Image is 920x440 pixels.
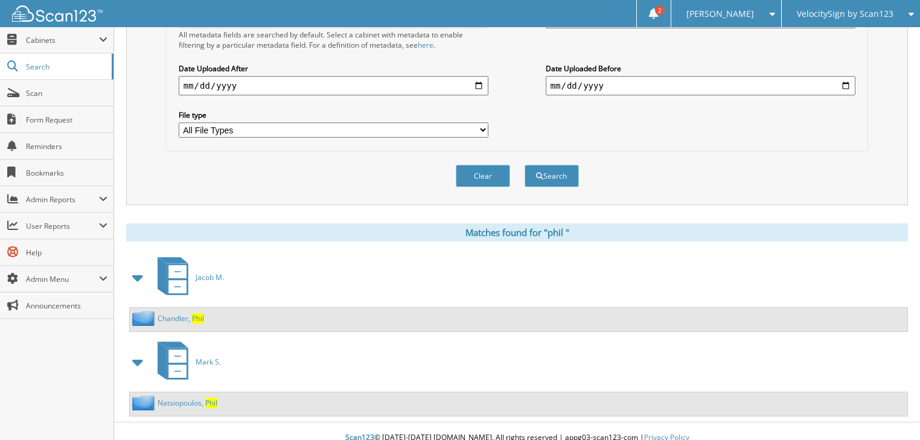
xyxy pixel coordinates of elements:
img: scan123-logo-white.svg [12,5,103,22]
label: Date Uploaded Before [546,63,856,74]
span: P h i l [192,313,204,324]
a: Mark S. [150,338,221,386]
button: Search [525,165,579,187]
label: File type [179,110,489,120]
span: M a r k S . [196,357,221,367]
span: Bookmarks [26,168,107,178]
a: Natsiopoulos, Phil [158,398,217,408]
a: here [418,40,433,50]
span: Admin Menu [26,274,99,284]
span: Search [26,62,106,72]
span: Admin Reports [26,194,99,205]
span: 2 [655,5,665,15]
label: Date Uploaded After [179,63,489,74]
a: Jacob M. [150,253,224,301]
span: J a c o b M . [196,272,224,282]
span: Form Request [26,115,107,125]
div: Matches found for "phil " [126,223,908,241]
img: folder2.png [132,395,158,410]
span: VelocitySign by Scan123 [797,10,893,18]
span: Cabinets [26,35,99,45]
button: Clear [456,165,510,187]
iframe: Chat Widget [860,382,920,440]
span: Help [26,247,107,258]
input: end [546,76,856,95]
div: All metadata fields are searched by default. Select a cabinet with metadata to enable filtering b... [179,30,489,50]
span: User Reports [26,221,99,231]
span: P h i l [205,398,217,408]
span: [PERSON_NAME] [686,10,754,18]
span: Scan [26,88,107,98]
input: start [179,76,489,95]
a: Chandler, Phil [158,313,204,324]
span: Announcements [26,301,107,311]
span: Reminders [26,141,107,151]
img: folder2.png [132,311,158,326]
